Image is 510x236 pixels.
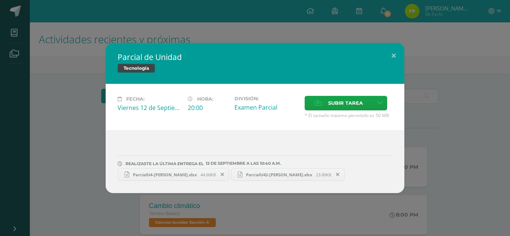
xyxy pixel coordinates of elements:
span: ParcialU42-[PERSON_NAME].xlsx [242,172,316,177]
span: REALIZASTE LA ÚLTIMA ENTREGA EL [125,161,204,166]
span: Tecnología [118,64,155,73]
a: ParcialU42-[PERSON_NAME].xlsx 23.00KB [231,168,345,181]
span: * El tamaño máximo permitido es 50 MB [305,112,392,119]
div: Viernes 12 de Septiembre [118,104,182,112]
div: Examen Parcial [234,103,299,111]
h2: Parcial de Unidad [118,52,392,62]
label: División: [234,96,299,101]
span: Fecha: [126,96,144,102]
button: Close (Esc) [383,43,404,68]
div: 20:00 [188,104,228,112]
a: ParcialU4-[PERSON_NAME].xlsx 44.60KB [118,168,229,181]
span: Hora: [197,96,213,102]
span: ParcialU4-[PERSON_NAME].xlsx [129,172,200,177]
span: Subir tarea [328,96,363,110]
span: Remover entrega [216,170,229,179]
span: 44.60KB [200,172,216,177]
span: Remover entrega [332,170,344,179]
span: 23.00KB [316,172,331,177]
